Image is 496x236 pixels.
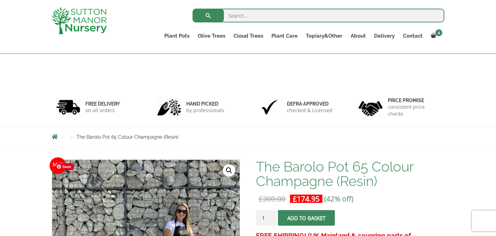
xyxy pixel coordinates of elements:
p: consistent price checks [388,104,440,117]
bdi: 300.00 [259,194,286,204]
img: 3.jpg [258,98,282,116]
p: checked & Licensed [287,107,332,114]
span: The Barolo Pot 65 Colour Champagne (Resin) [76,134,178,140]
p: on all orders [85,107,120,114]
input: Product quantity [256,210,277,226]
a: Plant Pots [160,31,194,41]
img: 1.jpg [56,98,80,116]
a: Plant Care [267,31,302,41]
input: Search... [193,9,444,22]
img: logo [52,7,107,34]
img: 2.jpg [157,98,181,116]
h6: FREE DELIVERY [85,101,120,107]
h1: The Barolo Pot 65 Colour Champagne (Resin) [256,159,444,188]
span: £ [259,194,263,204]
a: About [347,31,370,41]
span: (42% off) [324,194,353,204]
button: Add to basket [278,210,335,226]
a: Olive Trees [194,31,229,41]
bdi: 174.95 [293,194,320,204]
a: 2 [427,31,444,41]
h6: hand picked [186,101,224,107]
a: Cloud Trees [229,31,267,41]
a: Delivery [370,31,399,41]
span: Sale! [50,157,66,174]
span: £ [293,194,297,204]
a: Contact [399,31,427,41]
nav: Breadcrumbs [52,134,444,139]
img: 4.jpg [359,97,383,118]
h6: Defra approved [287,101,332,107]
p: by professionals [186,107,224,114]
span: Save [55,163,74,170]
a: View full-screen image gallery [223,164,235,177]
a: Topiary&Other [302,31,347,41]
h6: Price promise [388,97,440,104]
span: 2 [435,29,442,36]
